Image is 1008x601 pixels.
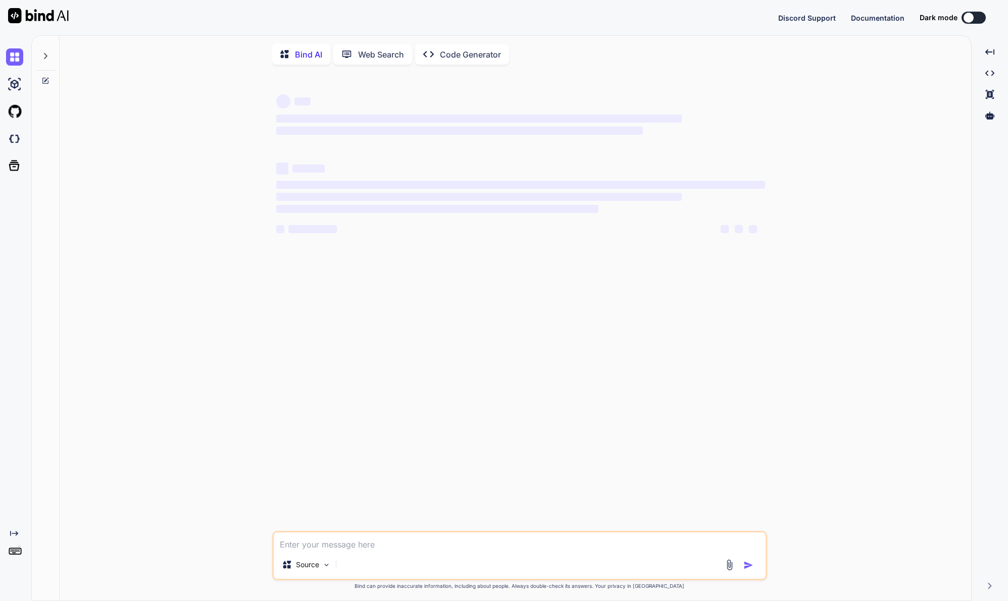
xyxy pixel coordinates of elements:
[276,181,765,189] span: ‌
[778,13,836,23] button: Discord Support
[295,48,322,61] p: Bind AI
[6,130,23,147] img: darkCloudIdeIcon
[276,193,682,201] span: ‌
[294,97,311,105] span: ‌
[724,559,735,571] img: attachment
[749,225,757,233] span: ‌
[296,560,319,570] p: Source
[276,162,288,175] span: ‌
[276,94,290,108] span: ‌
[322,561,331,569] img: Pick Models
[851,14,904,22] span: Documentation
[358,48,404,61] p: Web Search
[8,8,69,23] img: Bind AI
[6,48,23,66] img: chat
[276,205,599,213] span: ‌
[778,14,836,22] span: Discord Support
[6,103,23,120] img: githubLight
[440,48,501,61] p: Code Generator
[851,13,904,23] button: Documentation
[920,13,957,23] span: Dark mode
[292,165,325,173] span: ‌
[272,582,767,590] p: Bind can provide inaccurate information, including about people. Always double-check its answers....
[276,115,682,123] span: ‌
[743,560,753,570] img: icon
[721,225,729,233] span: ‌
[276,127,643,135] span: ‌
[6,76,23,93] img: ai-studio
[288,225,337,233] span: ‌
[276,225,284,233] span: ‌
[735,225,743,233] span: ‌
